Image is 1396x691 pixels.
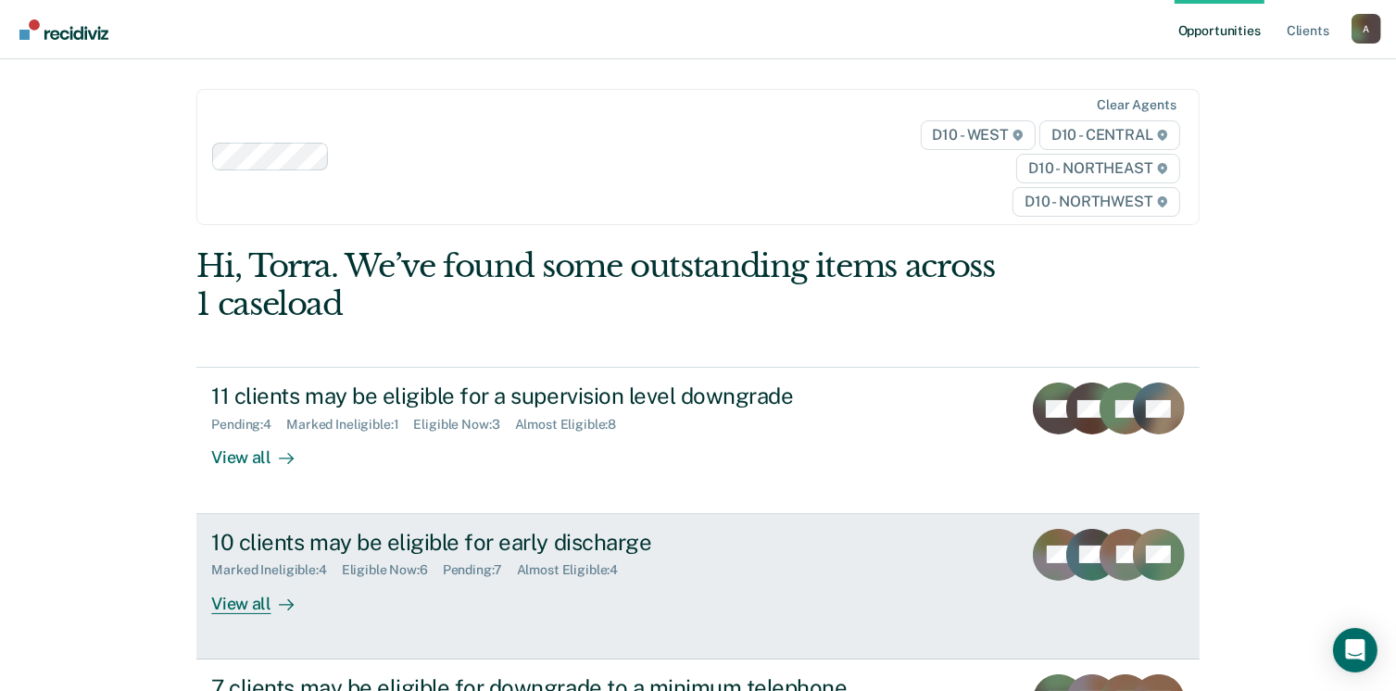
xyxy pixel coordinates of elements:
span: D10 - WEST [921,120,1036,150]
div: Eligible Now : 6 [342,562,443,578]
div: View all [211,578,315,614]
div: Almost Eligible : 8 [515,417,632,433]
div: Pending : 4 [211,417,286,433]
div: Marked Ineligible : 1 [286,417,413,433]
span: D10 - CENTRAL [1039,120,1180,150]
div: Almost Eligible : 4 [517,562,634,578]
div: A [1352,14,1381,44]
img: Recidiviz [19,19,108,40]
div: Pending : 7 [443,562,517,578]
div: Marked Ineligible : 4 [211,562,341,578]
div: Eligible Now : 3 [414,417,515,433]
div: Clear agents [1097,97,1176,113]
div: 11 clients may be eligible for a supervision level downgrade [211,383,861,409]
span: D10 - NORTHEAST [1016,154,1179,183]
div: View all [211,433,315,469]
div: Open Intercom Messenger [1333,628,1377,672]
a: 11 clients may be eligible for a supervision level downgradePending:4Marked Ineligible:1Eligible ... [196,367,1199,513]
a: 10 clients may be eligible for early dischargeMarked Ineligible:4Eligible Now:6Pending:7Almost El... [196,514,1199,660]
button: Profile dropdown button [1352,14,1381,44]
div: Hi, Torra. We’ve found some outstanding items across 1 caseload [196,247,999,323]
div: 10 clients may be eligible for early discharge [211,529,861,556]
span: D10 - NORTHWEST [1012,187,1179,217]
